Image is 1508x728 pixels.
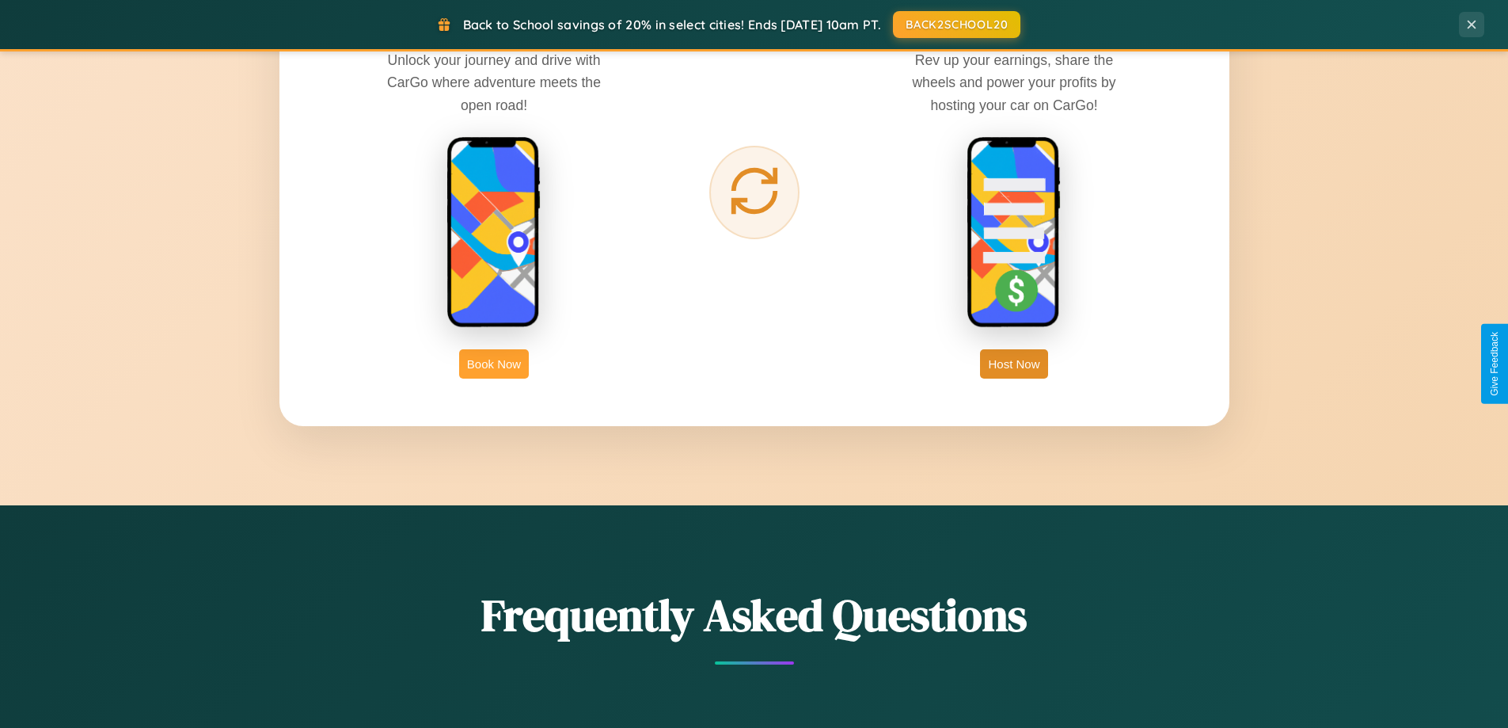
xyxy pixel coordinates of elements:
div: Give Feedback [1489,332,1500,396]
button: Book Now [459,349,529,379]
img: host phone [967,136,1062,330]
p: Unlock your journey and drive with CarGo where adventure meets the open road! [375,49,613,116]
span: Back to School savings of 20% in select cities! Ends [DATE] 10am PT. [463,17,881,32]
button: BACK2SCHOOL20 [893,11,1020,38]
h2: Frequently Asked Questions [279,585,1229,646]
img: rent phone [446,136,541,330]
p: Rev up your earnings, share the wheels and power your profits by hosting your car on CarGo! [895,49,1133,116]
button: Host Now [980,349,1047,379]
